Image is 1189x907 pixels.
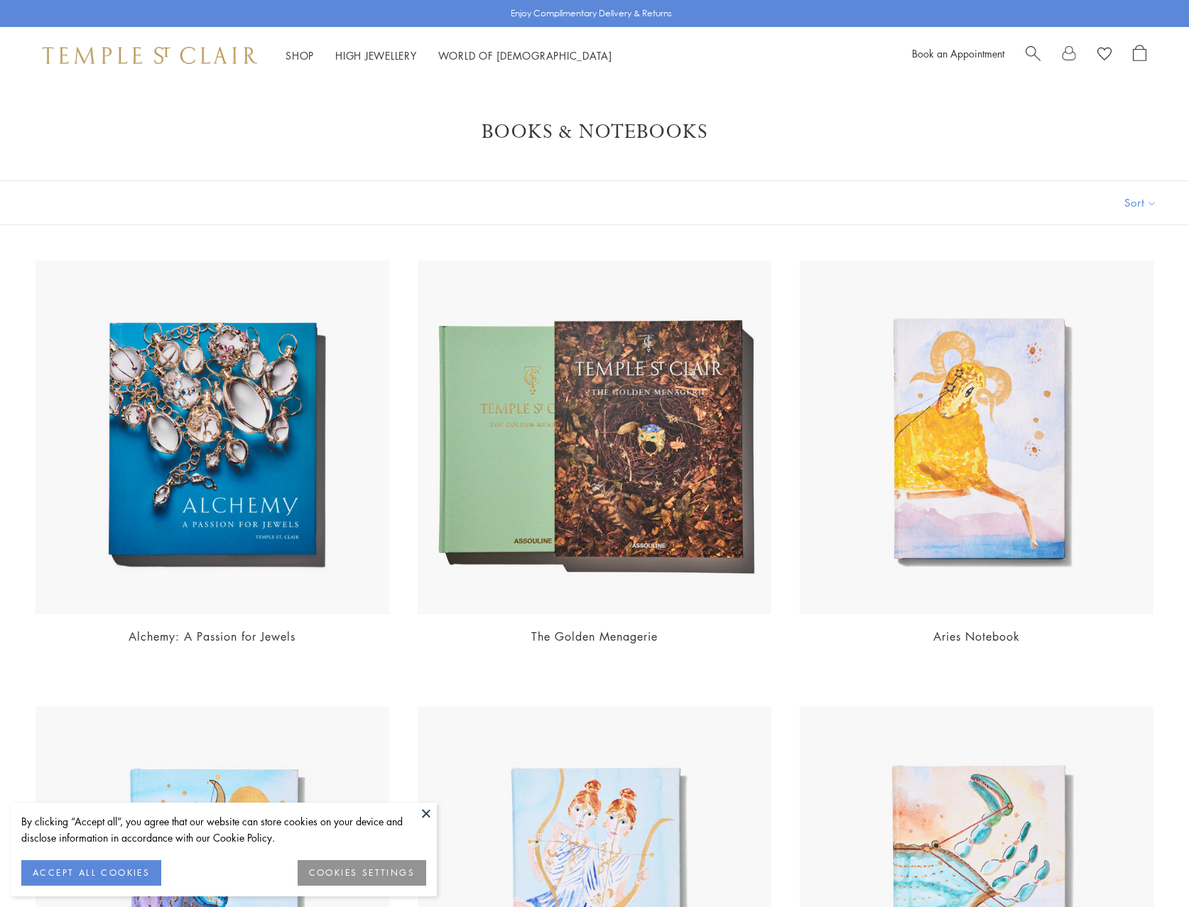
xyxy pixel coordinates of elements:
[286,47,612,65] nav: Main navigation
[43,47,257,64] img: Temple St. Clair
[129,629,295,644] a: Alchemy: A Passion for Jewels
[21,860,161,886] button: ACCEPT ALL COOKIES
[57,119,1132,145] h1: Books & Notebooks
[418,261,771,614] img: The Golden Menagerie
[36,261,389,614] img: Alchemy: A Passion for Jewels
[286,48,314,63] a: ShopShop
[298,860,426,886] button: COOKIES SETTINGS
[1097,45,1112,66] a: View Wishlist
[1026,45,1041,66] a: Search
[438,48,612,63] a: World of [DEMOGRAPHIC_DATA]World of [DEMOGRAPHIC_DATA]
[531,629,658,644] a: The Golden Menagerie
[1133,45,1146,66] a: Open Shopping Bag
[933,629,1020,644] a: Aries Notebook
[1092,181,1189,224] button: Show sort by
[21,813,426,846] div: By clicking “Accept all”, you agree that our website can store cookies on your device and disclos...
[912,46,1004,60] a: Book an Appointment
[800,261,1153,614] img: Aries Notebook
[511,6,672,21] p: Enjoy Complimentary Delivery & Returns
[335,48,417,63] a: High JewelleryHigh Jewellery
